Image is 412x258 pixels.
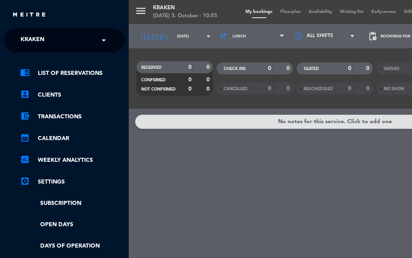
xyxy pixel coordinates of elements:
i: chrome_reader_mode [20,68,30,77]
a: chrome_reader_modeList of Reservations [20,68,125,78]
i: calendar_month [20,133,30,142]
i: account_box [20,89,30,99]
a: account_balance_walletTransactions [20,112,125,122]
a: calendar_monthCalendar [20,134,125,143]
span: Kraken [21,32,44,49]
i: settings_applications [20,176,30,186]
a: Subscription [20,199,125,208]
i: account_balance_wallet [20,111,30,121]
img: MEITRE [12,12,46,18]
a: Open Days [20,220,125,229]
a: account_boxClients [20,90,125,100]
a: Settings [20,177,125,187]
i: assessment [20,155,30,164]
a: assessmentWeekly Analytics [20,155,125,165]
a: Days of operation [20,241,125,251]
